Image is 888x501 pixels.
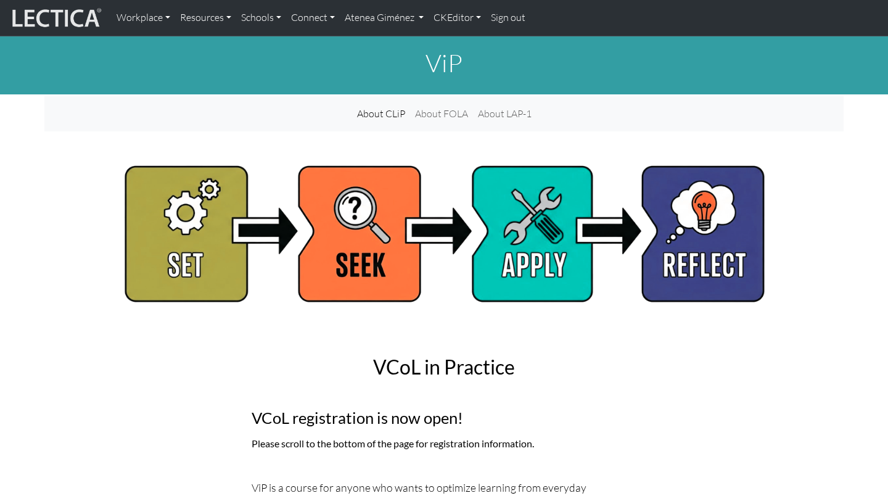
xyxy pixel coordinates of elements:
a: Sign out [486,5,530,31]
a: CKEditor [429,5,486,31]
a: Schools [236,5,286,31]
a: About LAP-1 [473,101,536,126]
h6: Please scroll to the bottom of the page for registration information. [252,437,636,449]
h1: ViP [44,48,844,78]
a: Resources [175,5,236,31]
h3: VCoL registration is now open! [252,408,636,428]
a: About FOLA [410,101,473,126]
a: About CLiP [352,101,410,126]
a: Atenea Giménez [340,5,429,31]
a: Connect [286,5,340,31]
a: Workplace [112,5,175,31]
img: Ad image [118,161,770,306]
h2: VCoL in Practice [252,355,636,379]
img: lecticalive [9,6,102,30]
